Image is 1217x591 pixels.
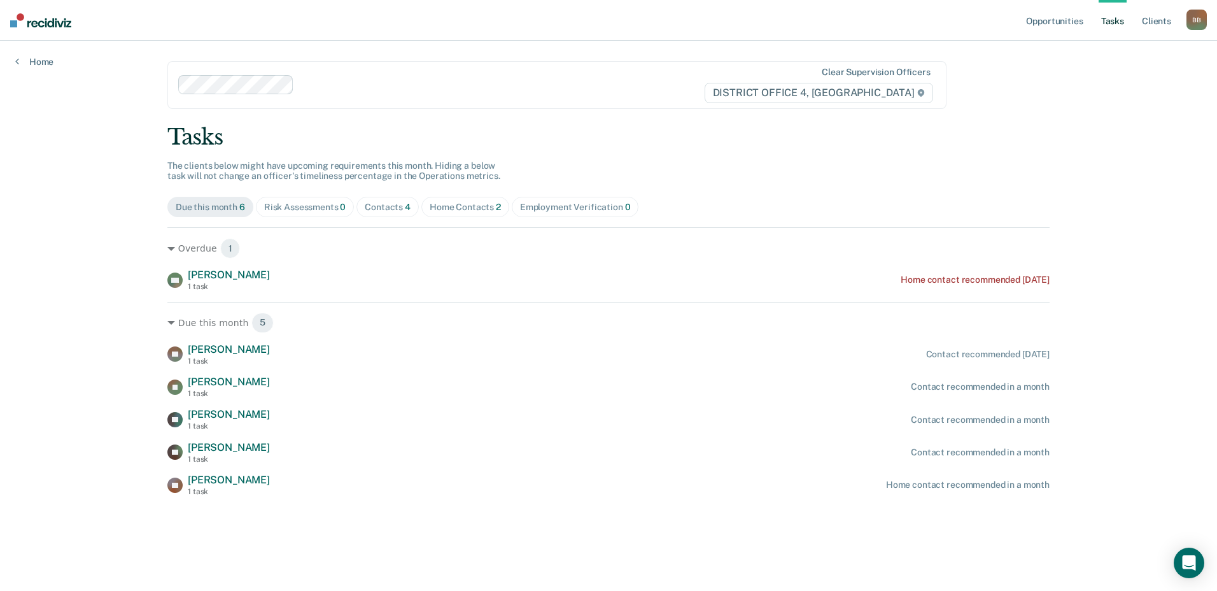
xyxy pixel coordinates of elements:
[188,441,270,453] span: [PERSON_NAME]
[625,202,631,212] span: 0
[901,274,1050,285] div: Home contact recommended [DATE]
[822,67,930,78] div: Clear supervision officers
[886,480,1050,490] div: Home contact recommended in a month
[188,269,270,281] span: [PERSON_NAME]
[188,408,270,420] span: [PERSON_NAME]
[167,160,500,182] span: The clients below might have upcoming requirements this month. Hiding a below task will not chang...
[188,474,270,486] span: [PERSON_NAME]
[10,13,71,27] img: Recidiviz
[188,282,270,291] div: 1 task
[911,447,1050,458] div: Contact recommended in a month
[430,202,501,213] div: Home Contacts
[188,487,270,496] div: 1 task
[188,343,270,355] span: [PERSON_NAME]
[251,313,274,333] span: 5
[167,238,1050,259] div: Overdue 1
[188,455,270,464] div: 1 task
[405,202,411,212] span: 4
[520,202,631,213] div: Employment Verification
[188,376,270,388] span: [PERSON_NAME]
[176,202,245,213] div: Due this month
[239,202,245,212] span: 6
[167,313,1050,333] div: Due this month 5
[496,202,501,212] span: 2
[911,381,1050,392] div: Contact recommended in a month
[167,124,1050,150] div: Tasks
[188,422,270,431] div: 1 task
[1186,10,1207,30] button: BB
[15,56,53,68] a: Home
[1186,10,1207,30] div: B B
[340,202,346,212] span: 0
[220,238,241,259] span: 1
[264,202,346,213] div: Risk Assessments
[1174,548,1204,578] div: Open Intercom Messenger
[188,357,270,366] div: 1 task
[365,202,411,213] div: Contacts
[705,83,933,103] span: DISTRICT OFFICE 4, [GEOGRAPHIC_DATA]
[188,389,270,398] div: 1 task
[911,415,1050,425] div: Contact recommended in a month
[926,349,1050,360] div: Contact recommended [DATE]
